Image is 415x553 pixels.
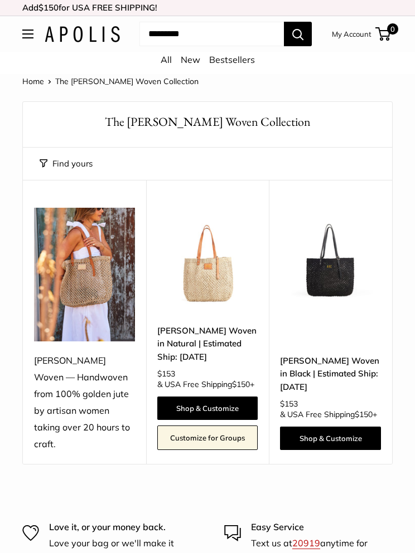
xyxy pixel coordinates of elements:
[22,76,44,86] a: Home
[55,76,199,86] span: The [PERSON_NAME] Woven Collection
[157,208,258,309] img: Mercado Woven in Natural | Estimated Ship: Oct. 19th
[280,399,298,409] span: $153
[251,520,382,535] p: Easy Service
[22,30,33,38] button: Open menu
[355,409,373,419] span: $150
[280,208,381,309] a: Mercado Woven in Black | Estimated Ship: Oct. 19thMercado Woven in Black | Estimated Ship: Oct. 19th
[280,208,381,309] img: Mercado Woven in Black | Estimated Ship: Oct. 19th
[157,380,254,388] span: & USA Free Shipping +
[40,113,375,130] h1: The [PERSON_NAME] Woven Collection
[387,23,398,35] span: 0
[157,369,175,379] span: $153
[209,54,255,65] a: Bestsellers
[280,410,377,418] span: & USA Free Shipping +
[157,397,258,420] a: Shop & Customize
[161,54,172,65] a: All
[377,27,390,41] a: 0
[139,22,284,46] input: Search...
[157,208,258,309] a: Mercado Woven in Natural | Estimated Ship: Oct. 19thMercado Woven in Natural | Estimated Ship: Oc...
[181,54,200,65] a: New
[38,2,59,13] span: $150
[49,520,180,535] p: Love it, or your money back.
[34,353,135,452] div: [PERSON_NAME] Woven — Handwoven from 100% golden jute by artisan women taking over 20 hours to cr...
[34,208,135,342] img: Mercado Woven — Handwoven from 100% golden jute by artisan women taking over 20 hours to craft.
[22,74,199,89] nav: Breadcrumb
[280,354,381,393] a: [PERSON_NAME] Woven in Black | Estimated Ship: [DATE]
[232,379,250,389] span: $150
[45,26,120,42] img: Apolis
[40,156,93,172] button: Filter collection
[292,537,320,549] a: 20919
[157,425,258,450] a: Customize for Groups
[157,324,258,363] a: [PERSON_NAME] Woven in Natural | Estimated Ship: [DATE]
[332,27,371,41] a: My Account
[284,22,312,46] button: Search
[280,427,381,450] a: Shop & Customize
